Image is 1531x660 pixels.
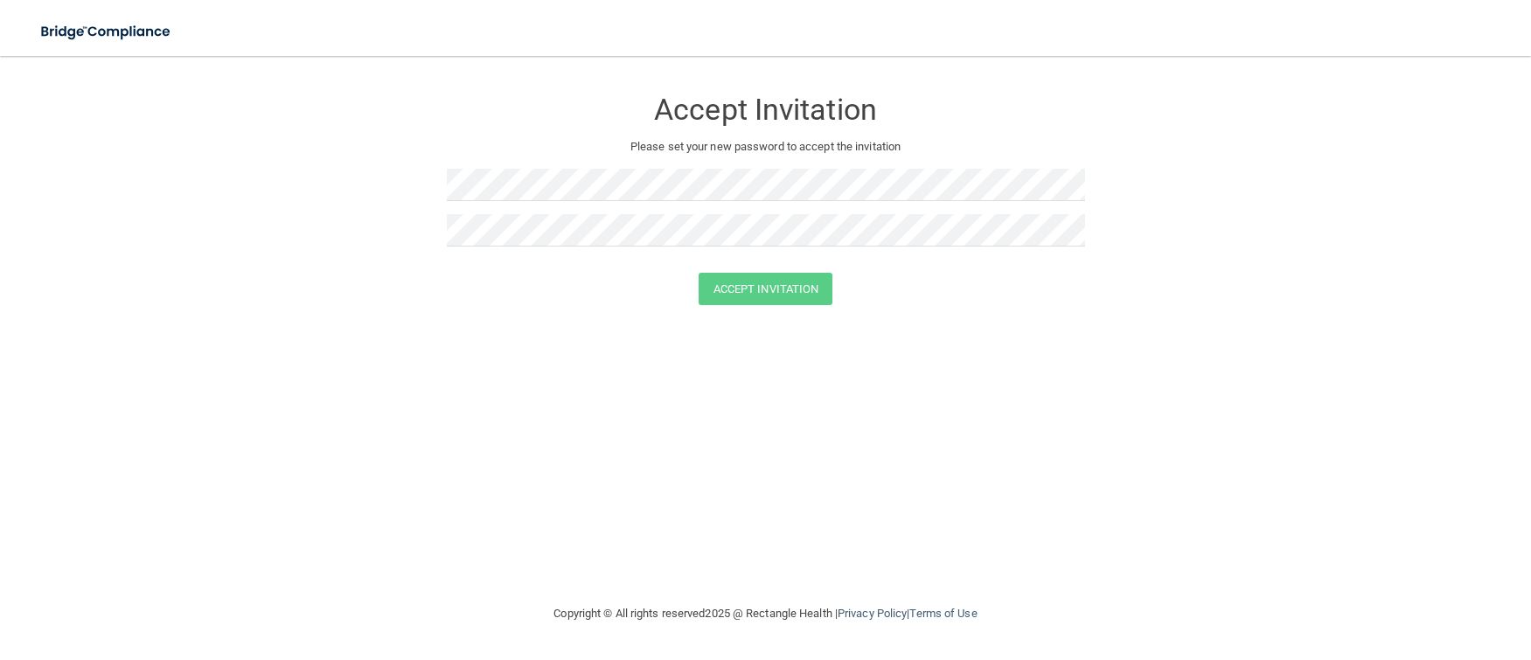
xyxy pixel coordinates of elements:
[447,586,1085,642] div: Copyright © All rights reserved 2025 @ Rectangle Health | |
[447,94,1085,126] h3: Accept Invitation
[699,273,833,305] button: Accept Invitation
[26,14,187,50] img: bridge_compliance_login_screen.278c3ca4.svg
[838,607,907,620] a: Privacy Policy
[460,136,1072,157] p: Please set your new password to accept the invitation
[909,607,977,620] a: Terms of Use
